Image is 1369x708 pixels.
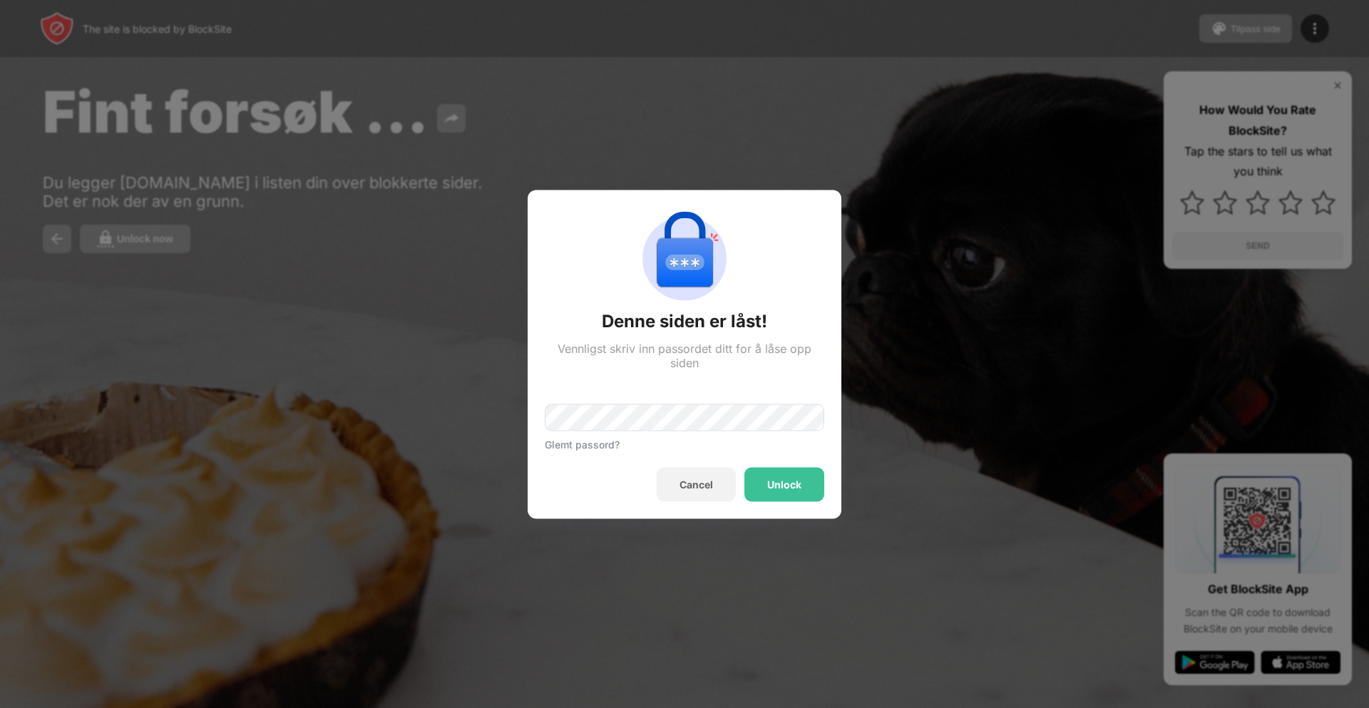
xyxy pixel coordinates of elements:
[545,341,824,369] div: Vennligst skriv inn passordet ditt for å låse opp siden
[545,438,620,450] div: Glemt passord?
[602,309,767,332] div: Denne siden er låst!
[767,478,801,490] div: Unlock
[680,478,713,490] div: Cancel
[633,207,736,309] img: password-protection.svg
